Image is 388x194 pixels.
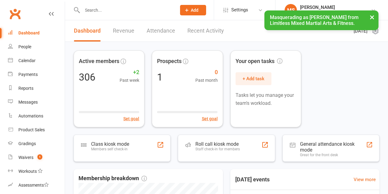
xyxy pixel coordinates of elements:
[231,3,248,17] span: Settings
[18,113,43,118] div: Automations
[236,91,296,107] p: Tasks let you manage your team's workload.
[18,100,38,105] div: Messages
[300,10,371,16] div: Limitless Mixed Martial Arts & Fitness
[123,115,139,122] button: Set goal
[202,115,218,122] button: Set goal
[8,68,65,81] a: Payments
[8,40,65,54] a: People
[236,72,271,85] button: + Add task
[8,109,65,123] a: Automations
[8,164,65,178] a: Workouts
[18,72,38,77] div: Payments
[8,95,65,109] a: Messages
[230,174,275,185] h3: [DATE] events
[18,141,36,146] div: Gradings
[18,183,49,188] div: Assessments
[8,123,65,137] a: Product Sales
[18,127,45,132] div: Product Sales
[157,57,182,66] span: Prospects
[285,4,297,16] div: MS
[270,14,359,26] span: Masquerading as [PERSON_NAME] from Limitless Mixed Martial Arts & Fitness.
[18,58,36,63] div: Calendar
[300,153,366,157] div: Great for the front desk
[354,176,376,183] a: View more
[79,174,147,183] span: Membership breakdown
[180,5,206,15] button: Add
[8,137,65,151] a: Gradings
[18,44,31,49] div: People
[367,10,378,24] button: ×
[8,81,65,95] a: Reports
[195,68,218,77] span: 0
[18,169,37,174] div: Workouts
[157,72,163,82] div: 1
[18,86,33,91] div: Reports
[79,72,95,82] div: 306
[300,141,366,153] div: General attendance kiosk mode
[79,57,119,66] span: Active members
[91,147,129,151] div: Members self check-in
[236,57,282,66] span: Your open tasks
[8,151,65,164] a: Waivers 1
[120,68,139,77] span: +2
[191,8,198,13] span: Add
[300,5,371,10] div: [PERSON_NAME]
[195,147,240,151] div: Staff check-in for members
[120,77,139,84] span: Past week
[8,54,65,68] a: Calendar
[7,6,23,22] a: Clubworx
[80,6,172,14] input: Search...
[8,26,65,40] a: Dashboard
[18,30,40,35] div: Dashboard
[8,178,65,192] a: Assessments
[195,77,218,84] span: Past month
[195,141,240,147] div: Roll call kiosk mode
[91,141,129,147] div: Class kiosk mode
[37,154,42,160] span: 1
[18,155,33,160] div: Waivers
